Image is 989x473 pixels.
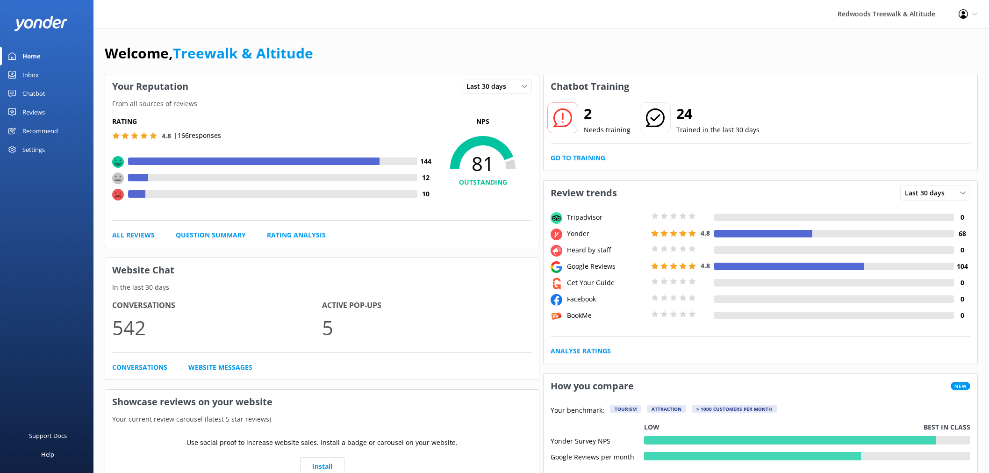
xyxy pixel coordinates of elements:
div: Get Your Guide [565,278,649,288]
span: Last 30 days [905,188,950,198]
span: Last 30 days [466,81,512,92]
div: Reviews [22,103,45,122]
div: Inbox [22,65,39,84]
h2: 24 [676,102,760,125]
p: 5 [322,312,532,343]
div: Yonder Survey NPS [551,436,644,444]
h3: Website Chat [105,258,539,282]
div: Tripadvisor [565,212,649,222]
h3: How you compare [544,374,641,398]
h4: 10 [417,189,434,199]
p: Low [644,422,659,432]
div: > 1000 customers per month [692,405,777,413]
h4: 0 [954,310,970,321]
h4: 0 [954,278,970,288]
a: Go to Training [551,153,605,163]
h4: 104 [954,261,970,272]
div: Chatbot [22,84,45,103]
h2: 2 [584,102,631,125]
div: BookMe [565,310,649,321]
h3: Chatbot Training [544,74,636,99]
h5: Rating [112,116,434,127]
p: Your benchmark: [551,405,604,416]
div: Settings [22,140,45,159]
div: Yonder [565,229,649,239]
a: Rating Analysis [267,230,326,240]
a: Conversations [112,362,167,373]
p: In the last 30 days [105,282,539,293]
img: yonder-white-logo.png [14,16,68,31]
span: New [951,382,970,390]
div: Google Reviews [565,261,649,272]
div: Help [41,445,54,464]
div: Tourism [610,405,641,413]
div: Heard by staff [565,245,649,255]
div: Facebook [565,294,649,304]
p: | 166 responses [174,130,221,141]
h4: OUTSTANDING [434,177,532,187]
h3: Your Reputation [105,74,195,99]
span: 81 [434,152,532,175]
p: Your current review carousel (latest 5 star reviews) [105,414,539,424]
span: 4.8 [162,131,171,140]
span: 4.8 [701,261,710,270]
h4: 0 [954,212,970,222]
p: 542 [112,312,322,343]
h3: Showcase reviews on your website [105,390,539,414]
h4: 144 [417,156,434,166]
p: Use social proof to increase website sales. Install a badge or carousel on your website. [186,437,458,448]
a: All Reviews [112,230,155,240]
div: Attraction [647,405,686,413]
h4: Conversations [112,300,322,312]
h3: Review trends [544,181,624,205]
a: Treewalk & Altitude [173,43,313,63]
p: Trained in the last 30 days [676,125,760,135]
div: Support Docs [29,426,67,445]
h1: Welcome, [105,42,313,64]
p: Best in class [924,422,970,432]
a: Analyse Ratings [551,346,611,356]
a: Question Summary [176,230,246,240]
h4: 0 [954,294,970,304]
div: Recommend [22,122,58,140]
span: 4.8 [701,229,710,237]
a: Website Messages [188,362,252,373]
h4: 0 [954,245,970,255]
p: Needs training [584,125,631,135]
h4: Active Pop-ups [322,300,532,312]
h4: 68 [954,229,970,239]
h4: 12 [417,172,434,183]
div: Google Reviews per month [551,452,644,460]
div: Home [22,47,41,65]
p: From all sources of reviews [105,99,539,109]
p: NPS [434,116,532,127]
